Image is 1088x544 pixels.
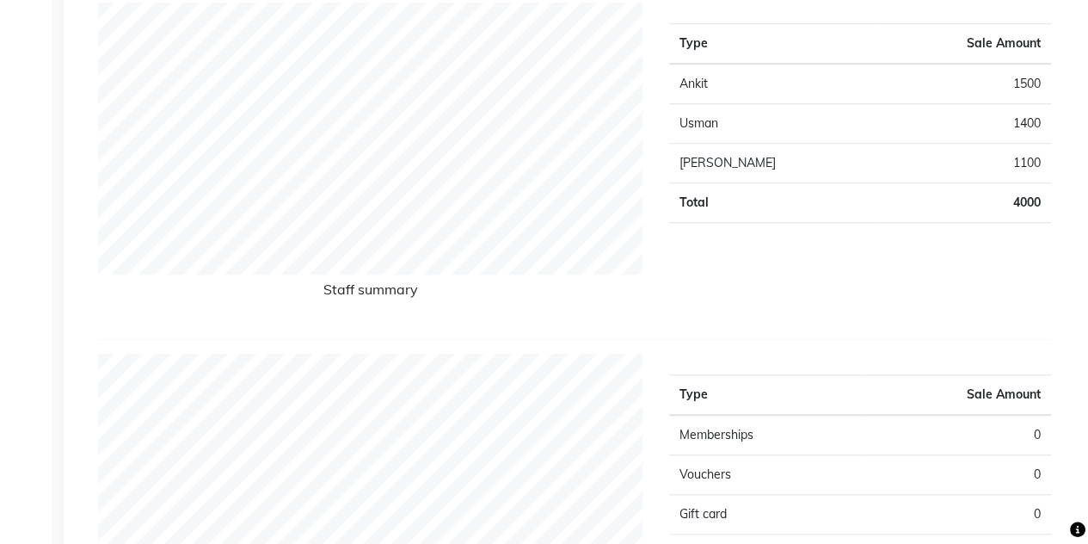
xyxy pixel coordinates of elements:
[669,455,860,495] td: Vouchers
[860,455,1051,495] td: 0
[669,375,860,416] th: Type
[880,24,1051,65] th: Sale Amount
[669,24,881,65] th: Type
[860,415,1051,455] td: 0
[669,64,881,104] td: Ankit
[880,183,1051,223] td: 4000
[860,495,1051,535] td: 0
[669,183,881,223] td: Total
[880,144,1051,183] td: 1100
[669,144,881,183] td: [PERSON_NAME]
[669,415,860,455] td: Memberships
[669,104,881,144] td: Usman
[98,281,643,305] h6: Staff summary
[880,64,1051,104] td: 1500
[669,495,860,535] td: Gift card
[860,375,1051,416] th: Sale Amount
[880,104,1051,144] td: 1400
